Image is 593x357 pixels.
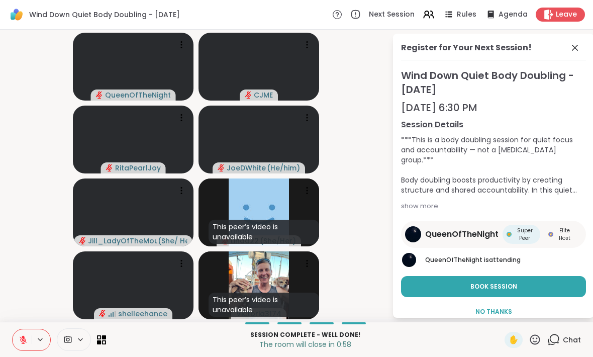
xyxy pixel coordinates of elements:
[401,201,586,211] div: show more
[8,6,25,23] img: ShareWell Logomark
[227,163,266,173] span: JoeDWhite
[425,228,499,240] span: QueenOfTheNight
[369,10,415,20] span: Next Session
[470,282,517,291] span: Book Session
[29,10,180,20] span: Wind Down Quiet Body Doubling - [DATE]
[548,232,553,237] img: Elite Host
[267,163,300,173] span: ( He/him )
[405,226,421,242] img: QueenOfTheNight
[556,10,577,20] span: Leave
[112,339,499,349] p: The room will close in 0:58
[401,221,586,248] a: QueenOfTheNightQueenOfTheNightSuper PeerSuper PeerElite HostElite Host
[99,310,106,317] span: audio-muted
[105,90,171,100] span: QueenOfTheNight
[475,307,512,316] span: No Thanks
[425,255,586,264] p: is attending
[555,227,574,242] span: Elite Host
[499,10,528,20] span: Agenda
[118,309,167,319] span: shelleehance
[106,164,113,171] span: audio-muted
[158,236,187,246] span: ( She/ Her )
[218,164,225,171] span: audio-muted
[88,236,157,246] span: Jill_LadyOfTheMountain
[507,232,512,237] img: Super Peer
[229,251,289,319] img: Victoria3174
[209,220,319,244] div: This peer’s video is unavailable
[401,276,586,297] button: Book Session
[401,101,586,115] div: [DATE] 6:30 PM
[401,68,586,97] span: Wind Down Quiet Body Doubling - [DATE]
[514,227,536,242] span: Super Peer
[563,335,581,345] span: Chat
[96,92,103,99] span: audio-muted
[79,237,86,244] span: audio-muted
[457,10,476,20] span: Rules
[401,119,586,131] a: Session Details
[401,42,532,54] div: Register for Your Next Session!
[425,255,482,264] span: QueenOfTheNight
[115,163,161,173] span: RitaPearlJoy
[402,253,416,267] img: QueenOfTheNight
[401,301,586,322] button: No Thanks
[112,330,499,339] p: Session Complete - well done!
[245,92,252,99] span: audio-muted
[209,293,319,317] div: This peer’s video is unavailable
[254,90,273,100] span: CJME
[229,178,289,246] img: Linda22
[401,135,586,195] div: ***This is a body doubling session for quiet focus and accountability — not a [MEDICAL_DATA] grou...
[509,334,519,346] span: ✋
